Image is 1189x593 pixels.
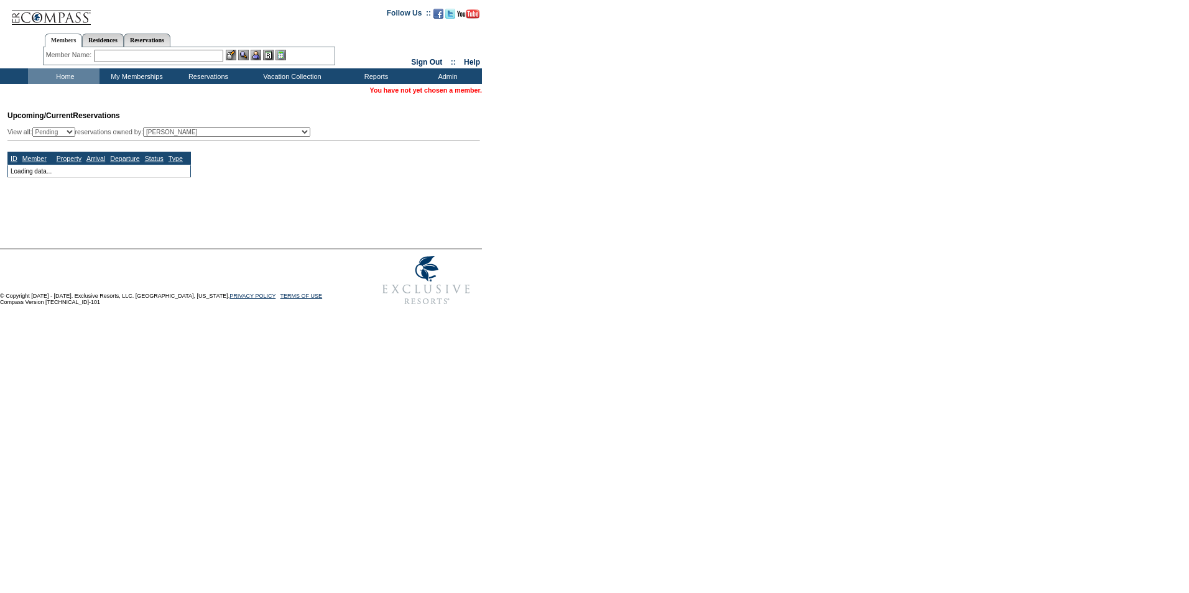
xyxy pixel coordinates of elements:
a: Property [57,155,81,162]
a: TERMS OF USE [280,293,323,299]
img: Reservations [263,50,274,60]
td: Loading data... [8,165,191,177]
a: Arrival [86,155,105,162]
img: Impersonate [251,50,261,60]
span: You have not yet chosen a member. [370,86,482,94]
a: ID [11,155,17,162]
a: Reservations [124,34,170,47]
a: Residences [82,34,124,47]
a: Become our fan on Facebook [433,12,443,20]
td: Vacation Collection [243,68,339,84]
td: My Memberships [99,68,171,84]
img: b_edit.gif [226,50,236,60]
td: Follow Us :: [387,7,431,22]
img: Follow us on Twitter [445,9,455,19]
a: Departure [110,155,139,162]
a: Sign Out [411,58,442,67]
a: Help [464,58,480,67]
a: PRIVACY POLICY [229,293,275,299]
div: Member Name: [46,50,94,60]
a: Status [145,155,164,162]
img: Become our fan on Facebook [433,9,443,19]
a: Members [45,34,83,47]
a: Type [169,155,183,162]
a: Subscribe to our YouTube Channel [457,12,479,20]
span: :: [451,58,456,67]
a: Member [22,155,47,162]
img: View [238,50,249,60]
td: Reports [339,68,410,84]
span: Upcoming/Current [7,111,73,120]
td: Reservations [171,68,243,84]
td: Admin [410,68,482,84]
a: Follow us on Twitter [445,12,455,20]
td: Home [28,68,99,84]
img: Subscribe to our YouTube Channel [457,9,479,19]
div: View all: reservations owned by: [7,127,316,137]
img: Exclusive Resorts [371,249,482,311]
span: Reservations [7,111,120,120]
img: b_calculator.gif [275,50,286,60]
